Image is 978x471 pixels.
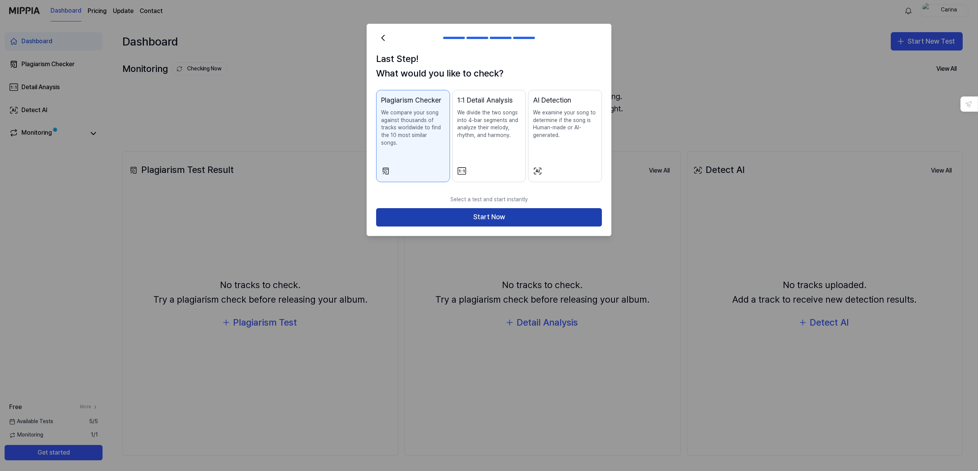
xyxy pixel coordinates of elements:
[376,52,602,81] h1: Last Step! What would you like to check?
[376,208,602,227] button: Start Now
[533,109,597,139] p: We examine your song to determine if the song is Human-made or AI-generated.
[381,109,445,147] p: We compare your song against thousands of tracks worldwide to find the 10 most similar songs.
[452,90,526,182] button: 1:1 Detail AnalysisWe divide the two songs into 4-bar segments and analyze their melody, rhythm, ...
[457,109,521,139] p: We divide the two songs into 4-bar segments and analyze their melody, rhythm, and harmony.
[533,95,597,106] div: AI Detection
[457,95,521,106] div: 1:1 Detail Analysis
[376,191,602,208] p: Select a test and start instantly
[381,95,445,106] div: Plagiarism Checker
[376,90,450,182] button: Plagiarism CheckerWe compare your song against thousands of tracks worldwide to find the 10 most ...
[528,90,602,182] button: AI DetectionWe examine your song to determine if the song is Human-made or AI-generated.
